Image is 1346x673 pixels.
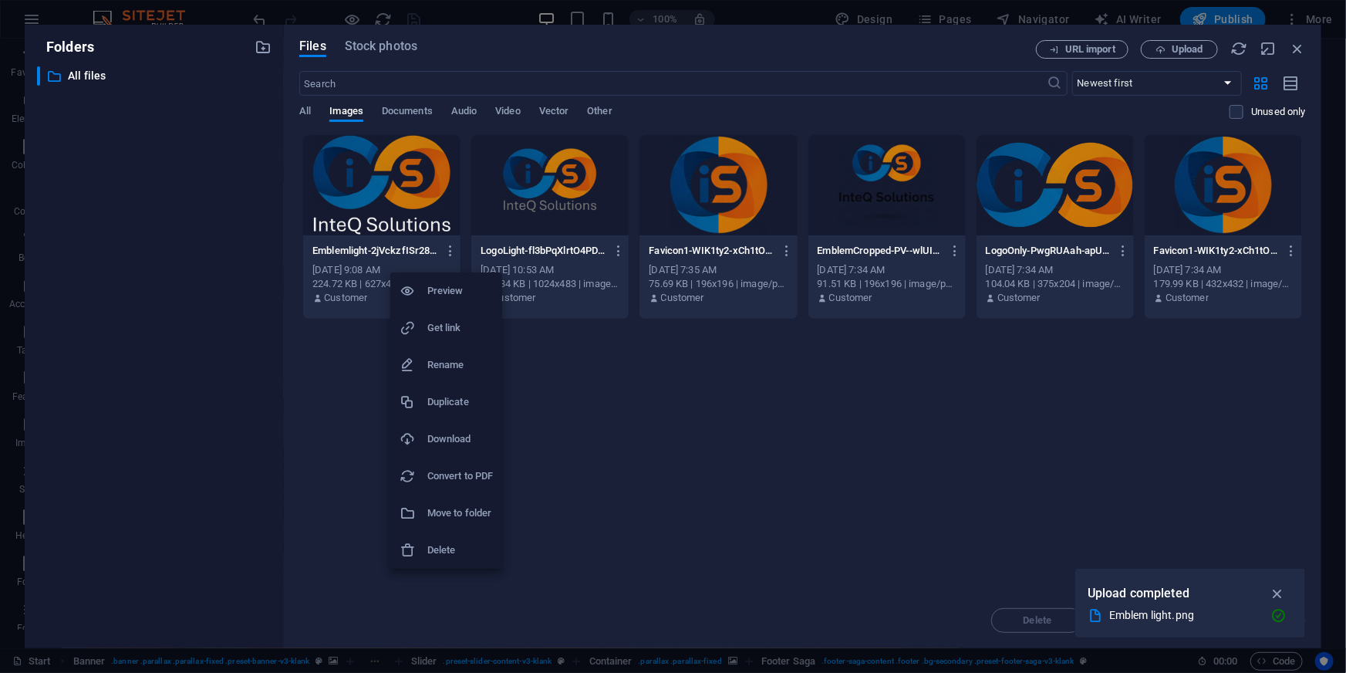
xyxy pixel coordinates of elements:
[427,319,493,337] h6: Get link
[35,576,45,585] button: 1
[35,594,45,604] button: 2
[427,282,493,300] h6: Preview
[427,541,493,560] h6: Delete
[427,393,493,411] h6: Duplicate
[427,504,493,523] h6: Move to folder
[427,467,493,485] h6: Convert to PDF
[427,356,493,374] h6: Rename
[427,430,493,448] h6: Download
